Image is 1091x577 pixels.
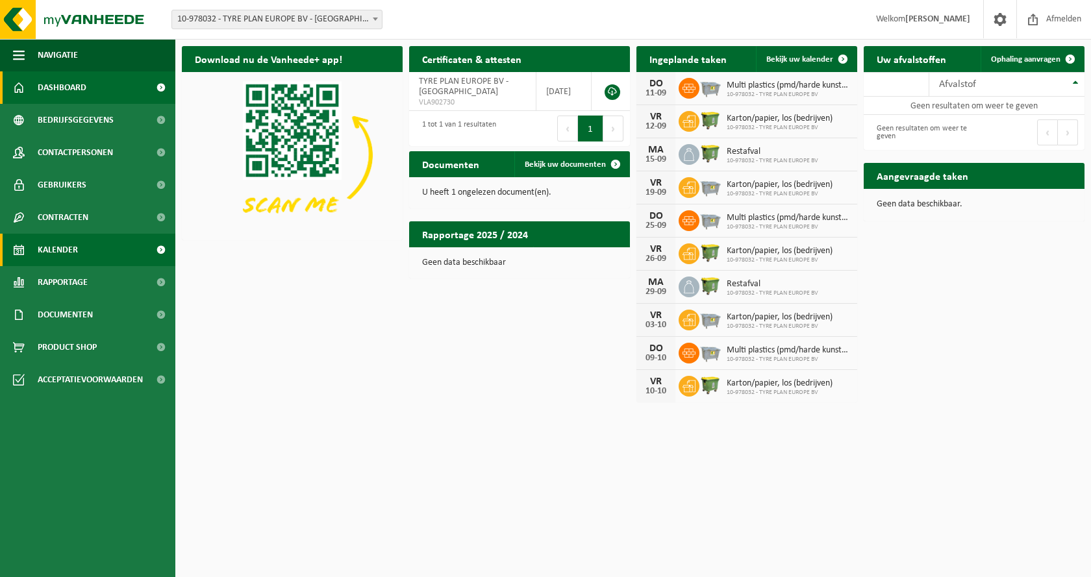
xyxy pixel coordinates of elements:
[422,188,617,197] p: U heeft 1 ongelezen document(en).
[905,14,970,24] strong: [PERSON_NAME]
[182,46,355,71] h2: Download nu de Vanheede+ app!
[409,221,541,247] h2: Rapportage 2025 / 2024
[171,10,382,29] span: 10-978032 - TYRE PLAN EUROPE BV - KALMTHOUT
[727,356,851,363] span: 10-978032 - TYRE PLAN EUROPE BV
[38,169,86,201] span: Gebruikers
[699,109,721,131] img: WB-1100-HPE-GN-50
[525,160,606,169] span: Bekijk uw documenten
[727,389,833,397] span: 10-978032 - TYRE PLAN EUROPE BV
[643,354,669,363] div: 09-10
[172,10,382,29] span: 10-978032 - TYRE PLAN EUROPE BV - KALMTHOUT
[1058,119,1078,145] button: Next
[727,114,833,124] span: Karton/papier, los (bedrijven)
[864,163,981,188] h2: Aangevraagde taken
[699,308,721,330] img: WB-2500-GAL-GY-01
[727,312,833,323] span: Karton/papier, los (bedrijven)
[643,112,669,122] div: VR
[727,147,818,157] span: Restafval
[643,321,669,330] div: 03-10
[939,79,976,90] span: Afvalstof
[182,72,403,238] img: Download de VHEPlus App
[38,266,88,299] span: Rapportage
[38,331,97,363] span: Product Shop
[409,151,492,177] h2: Documenten
[38,201,88,234] span: Contracten
[643,277,669,288] div: MA
[727,223,851,231] span: 10-978032 - TYRE PLAN EUROPE BV
[727,213,851,223] span: Multi plastics (pmd/harde kunststoffen/spanbanden/eps/folie naturel/folie gemeng...
[38,71,86,104] span: Dashboard
[643,178,669,188] div: VR
[991,55,1060,64] span: Ophaling aanvragen
[643,310,669,321] div: VR
[416,114,496,143] div: 1 tot 1 van 1 resultaten
[643,188,669,197] div: 19-09
[643,89,669,98] div: 11-09
[699,241,721,264] img: WB-1100-HPE-GN-50
[699,275,721,297] img: WB-1100-HPE-GN-50
[643,79,669,89] div: DO
[727,80,851,91] span: Multi plastics (pmd/harde kunststoffen/spanbanden/eps/folie naturel/folie gemeng...
[727,91,851,99] span: 10-978032 - TYRE PLAN EUROPE BV
[727,256,833,264] span: 10-978032 - TYRE PLAN EUROPE BV
[699,374,721,396] img: WB-1100-HPE-GN-50
[419,97,526,108] span: VLA902730
[756,46,856,72] a: Bekijk uw kalender
[38,363,143,396] span: Acceptatievoorwaarden
[727,157,818,165] span: 10-978032 - TYRE PLAN EUROPE BV
[699,175,721,197] img: WB-2500-GAL-GY-01
[981,46,1083,72] a: Ophaling aanvragen
[603,116,623,141] button: Next
[643,387,669,396] div: 10-10
[514,151,629,177] a: Bekijk uw documenten
[1037,119,1058,145] button: Previous
[536,72,592,111] td: [DATE]
[643,254,669,264] div: 26-09
[643,244,669,254] div: VR
[643,155,669,164] div: 15-09
[864,46,959,71] h2: Uw afvalstoffen
[699,76,721,98] img: WB-2500-GAL-GY-01
[38,234,78,266] span: Kalender
[727,289,818,297] span: 10-978032 - TYRE PLAN EUROPE BV
[422,258,617,267] p: Geen data beschikbaar
[699,341,721,363] img: WB-2500-GAL-GY-01
[699,142,721,164] img: WB-1100-HPE-GN-50
[643,211,669,221] div: DO
[643,343,669,354] div: DO
[727,279,818,289] span: Restafval
[727,124,833,132] span: 10-978032 - TYRE PLAN EUROPE BV
[727,345,851,356] span: Multi plastics (pmd/harde kunststoffen/spanbanden/eps/folie naturel/folie gemeng...
[409,46,534,71] h2: Certificaten & attesten
[578,116,603,141] button: 1
[864,97,1085,115] td: Geen resultaten om weer te geven
[38,39,78,71] span: Navigatie
[727,180,833,190] span: Karton/papier, los (bedrijven)
[636,46,740,71] h2: Ingeplande taken
[38,104,114,136] span: Bedrijfsgegevens
[643,122,669,131] div: 12-09
[727,246,833,256] span: Karton/papier, los (bedrijven)
[38,136,113,169] span: Contactpersonen
[727,323,833,330] span: 10-978032 - TYRE PLAN EUROPE BV
[643,376,669,387] div: VR
[727,378,833,389] span: Karton/papier, los (bedrijven)
[533,247,629,273] a: Bekijk rapportage
[38,299,93,331] span: Documenten
[643,145,669,155] div: MA
[877,200,1072,209] p: Geen data beschikbaar.
[643,288,669,297] div: 29-09
[643,221,669,230] div: 25-09
[699,208,721,230] img: WB-2500-GAL-GY-01
[766,55,833,64] span: Bekijk uw kalender
[727,190,833,198] span: 10-978032 - TYRE PLAN EUROPE BV
[557,116,578,141] button: Previous
[419,77,508,97] span: TYRE PLAN EUROPE BV - [GEOGRAPHIC_DATA]
[870,118,968,147] div: Geen resultaten om weer te geven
